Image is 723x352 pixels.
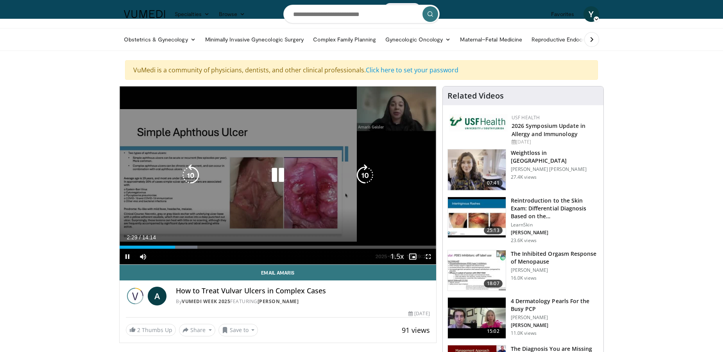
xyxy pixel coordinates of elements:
[405,249,421,264] button: Enable picture-in-picture mode
[258,298,299,305] a: [PERSON_NAME]
[176,287,430,295] h4: How to Treat Vulvar Ulcers in Complex Cases
[283,5,440,23] input: Search topics, interventions
[511,322,599,329] p: [PERSON_NAME]
[484,179,503,187] span: 07:41
[447,91,504,101] h4: Related Videos
[448,298,506,338] img: 04c704bc-886d-4395-b463-610399d2ca6d.150x105_q85_crop-smart_upscale.jpg
[142,234,156,241] span: 14:14
[120,246,436,249] div: Progress Bar
[124,10,165,18] img: VuMedi Logo
[511,230,599,236] p: [PERSON_NAME]
[120,249,135,264] button: Pause
[200,32,309,47] a: Minimally Invasive Gynecologic Surgery
[135,249,151,264] button: Mute
[120,265,436,280] a: Email Amaris
[512,122,585,138] a: 2026 Symposium Update in Allergy and Immunology
[511,222,599,228] p: LearnSkin
[511,174,537,180] p: 27.4K views
[408,310,430,317] div: [DATE]
[511,197,599,220] h3: Reintroduction to the Skin Exam: Differential Diagnosis Based on the…
[484,280,503,287] span: 18:07
[447,250,599,291] a: 18:07 The Inhibited Orgasm Response of Menopause [PERSON_NAME] 16.0K views
[402,325,430,335] span: 91 views
[447,297,599,339] a: 15:02 4 Dermatology Pearls For the Busy PCP [PERSON_NAME] [PERSON_NAME] 11.0K views
[148,287,166,305] a: A
[447,197,599,244] a: 25:13 Reintroduction to the Skin Exam: Differential Diagnosis Based on the… LearnSkin [PERSON_NAM...
[511,330,537,336] p: 11.0K views
[449,114,508,131] img: 6ba8804a-8538-4002-95e7-a8f8012d4a11.png.150x105_q85_autocrop_double_scale_upscale_version-0.2.jpg
[448,197,506,238] img: 022c50fb-a848-4cac-a9d8-ea0906b33a1b.150x105_q85_crop-smart_upscale.jpg
[511,267,599,273] p: [PERSON_NAME]
[455,32,527,47] a: Maternal–Fetal Medicine
[120,86,436,265] video-js: Video Player
[447,149,599,190] a: 07:41 Weightloss in [GEOGRAPHIC_DATA] [PERSON_NAME] [PERSON_NAME] 27.4K views
[126,324,176,336] a: 2 Thumbs Up
[511,250,599,266] h3: The Inhibited Orgasm Response of Menopause
[125,60,598,80] div: VuMedi is a community of physicians, dentists, and other clinical professionals.
[546,6,579,22] a: Favorites
[511,275,537,281] p: 16.0K views
[139,234,141,241] span: /
[511,314,599,321] p: [PERSON_NAME]
[381,32,455,47] a: Gynecologic Oncology
[511,297,599,313] h3: 4 Dermatology Pearls For the Busy PCP
[512,138,597,145] div: [DATE]
[511,166,599,172] p: [PERSON_NAME] [PERSON_NAME]
[218,324,258,336] button: Save to
[119,32,200,47] a: Obstetrics & Gynecology
[448,250,506,291] img: 283c0f17-5e2d-42ba-a87c-168d447cdba4.150x105_q85_crop-smart_upscale.jpg
[170,6,214,22] a: Specialties
[389,249,405,264] button: Playback Rate
[366,66,458,74] a: Click here to set your password
[179,324,215,336] button: Share
[484,327,503,335] span: 15:02
[448,149,506,190] img: 9983fed1-7565-45be-8934-aef1103ce6e2.150x105_q85_crop-smart_upscale.jpg
[137,326,140,334] span: 2
[583,6,599,22] a: Y
[512,114,540,121] a: USF Health
[527,32,658,47] a: Reproductive Endocrinology & [MEDICAL_DATA]
[214,6,250,22] a: Browse
[126,287,145,305] img: Vumedi Week 2025
[421,249,436,264] button: Fullscreen
[176,298,430,305] div: By FEATURING
[511,237,537,244] p: 23.6K views
[484,226,503,234] span: 25:13
[308,32,381,47] a: Complex Family Planning
[182,298,230,305] a: Vumedi Week 2025
[127,234,137,241] span: 2:29
[511,149,599,165] h3: Weightloss in [GEOGRAPHIC_DATA]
